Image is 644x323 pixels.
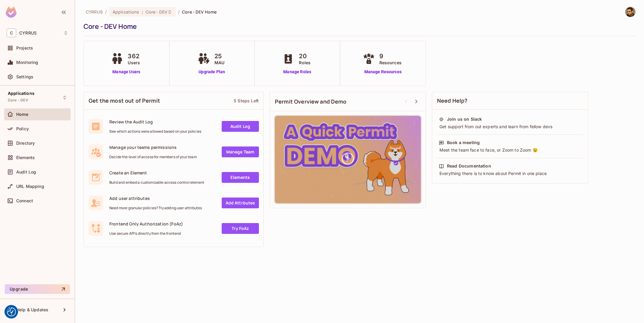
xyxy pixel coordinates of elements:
[128,52,140,61] span: 362
[141,10,144,14] span: :
[379,59,402,66] span: Resources
[6,7,17,18] img: SReyMgAAAABJRU5ErkJggg==
[84,22,633,31] div: Core - DEV Home
[214,52,224,61] span: 25
[16,74,33,79] span: Settings
[447,140,480,146] div: Book a meeting
[16,112,29,117] span: Home
[379,52,402,61] span: 9
[109,155,197,159] span: Decide the level of access for members of your team
[109,119,201,125] span: Review the Audit Log
[16,155,35,160] span: Elements
[113,9,139,15] span: Applications
[281,69,314,75] a: Manage Roles
[178,9,180,15] li: /
[222,172,259,183] a: Elements
[16,198,33,203] span: Connect
[447,116,482,122] div: Join us on Slack
[146,9,167,15] span: Core - DEV
[222,223,259,234] a: Try FoAz
[437,97,468,104] span: Need Help?
[299,52,311,61] span: 20
[86,9,103,15] span: the active workspace
[8,98,29,103] span: Core - DEV
[16,184,44,189] span: URL Mapping
[361,69,405,75] a: Manage Resources
[439,124,581,130] div: Get support from out experts and learn from fellow devs
[16,46,33,50] span: Projects
[19,31,37,35] span: Workspace: CYRRUS
[16,126,29,131] span: Policy
[7,307,16,316] button: Consent Preferences
[110,69,143,75] a: Manage Users
[222,146,259,157] a: Manage Team
[16,141,35,146] span: Directory
[16,170,36,174] span: Audit Log
[109,221,183,227] span: Frontend Only Authorization (FoAz)
[109,170,204,176] span: Create an Element
[16,307,48,312] span: Help & Updates
[109,231,183,236] span: Use secure API's directly from the frontend
[214,59,224,66] span: MAU
[234,98,259,104] div: 5 Steps Left
[105,9,107,15] li: /
[128,59,140,66] span: Users
[16,60,38,65] span: Monitoring
[275,98,347,105] span: Permit Overview and Demo
[439,171,581,177] div: Everything there is to know about Permit in one place
[109,206,202,210] span: Need more granular policies? Try adding user attributes
[7,29,16,37] span: C
[222,198,259,208] a: Add Attrbutes
[109,129,201,134] span: See which actions were allowed based on your policies
[182,9,217,15] span: Core - DEV Home
[7,307,16,316] img: Revisit consent button
[5,284,70,294] button: Upgrade
[109,144,197,150] span: Manage your teams permissions
[89,97,160,104] span: Get the most out of Permit
[8,91,35,96] span: Applications
[222,121,259,132] a: Audit Log
[299,59,311,66] span: Roles
[439,147,581,153] div: Meet the team face to face, or Zoom to Zoom 😉
[625,7,635,17] img: Tomáš Jelínek
[109,180,204,185] span: Build and embed a customizable access control element
[196,69,227,75] a: Upgrade Plan
[447,163,491,169] div: Read Documentation
[109,195,202,201] span: Add user attributes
